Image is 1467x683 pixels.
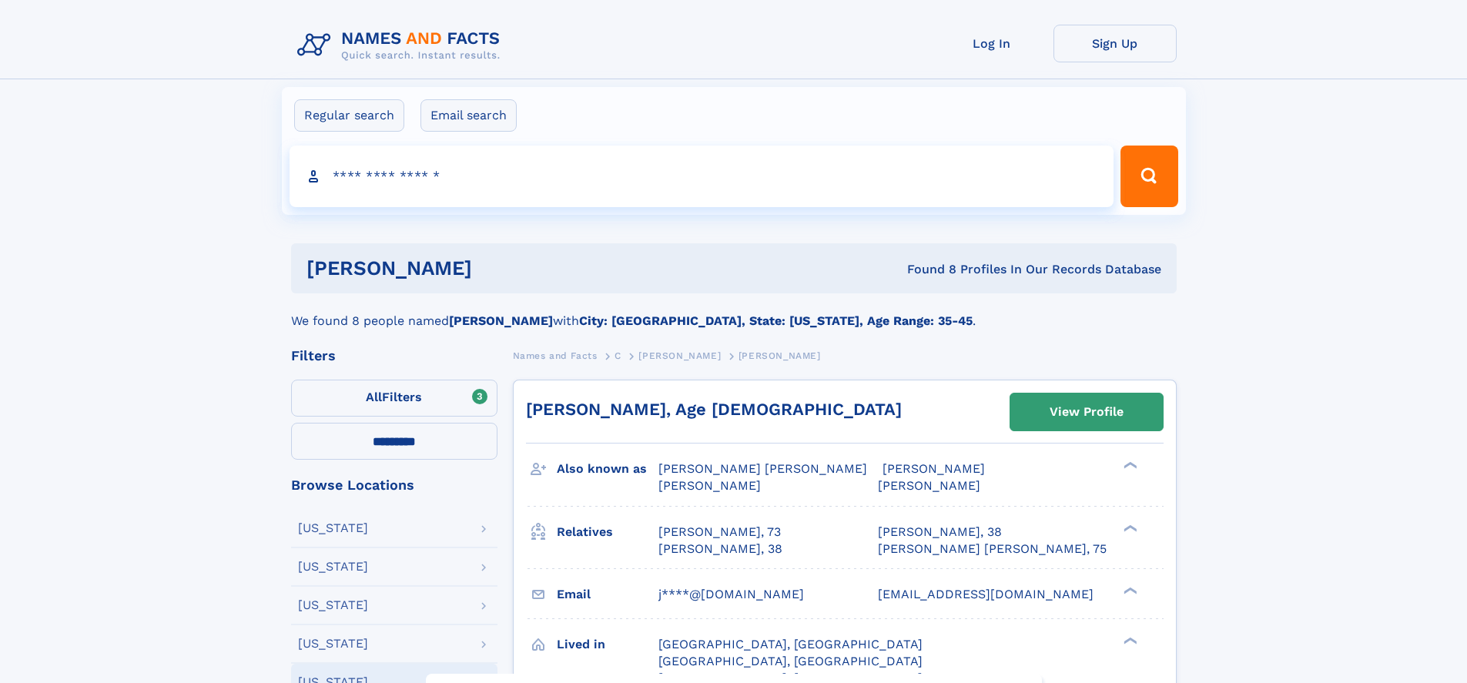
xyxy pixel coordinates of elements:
[291,380,497,417] label: Filters
[1120,523,1138,533] div: ❯
[290,146,1114,207] input: search input
[658,524,781,541] a: [PERSON_NAME], 73
[449,313,553,328] b: [PERSON_NAME]
[557,519,658,545] h3: Relatives
[1120,146,1177,207] button: Search Button
[1053,25,1177,62] a: Sign Up
[298,522,368,534] div: [US_STATE]
[557,581,658,608] h3: Email
[615,350,621,361] span: C
[658,461,867,476] span: [PERSON_NAME] [PERSON_NAME]
[557,456,658,482] h3: Also known as
[638,350,721,361] span: [PERSON_NAME]
[883,461,985,476] span: [PERSON_NAME]
[615,346,621,365] a: C
[291,25,513,66] img: Logo Names and Facts
[689,261,1161,278] div: Found 8 Profiles In Our Records Database
[298,599,368,611] div: [US_STATE]
[878,587,1094,601] span: [EMAIL_ADDRESS][DOMAIN_NAME]
[366,390,382,404] span: All
[579,313,973,328] b: City: [GEOGRAPHIC_DATA], State: [US_STATE], Age Range: 35-45
[1010,393,1163,430] a: View Profile
[526,400,902,419] a: [PERSON_NAME], Age [DEMOGRAPHIC_DATA]
[298,638,368,650] div: [US_STATE]
[1120,635,1138,645] div: ❯
[878,524,1002,541] a: [PERSON_NAME], 38
[658,637,923,651] span: [GEOGRAPHIC_DATA], [GEOGRAPHIC_DATA]
[1050,394,1124,430] div: View Profile
[739,350,821,361] span: [PERSON_NAME]
[1120,585,1138,595] div: ❯
[513,346,598,365] a: Names and Facts
[294,99,404,132] label: Regular search
[557,631,658,658] h3: Lived in
[658,541,782,557] a: [PERSON_NAME], 38
[658,478,761,493] span: [PERSON_NAME]
[878,478,980,493] span: [PERSON_NAME]
[306,259,690,278] h1: [PERSON_NAME]
[291,478,497,492] div: Browse Locations
[930,25,1053,62] a: Log In
[1120,460,1138,470] div: ❯
[291,293,1177,330] div: We found 8 people named with .
[638,346,721,365] a: [PERSON_NAME]
[420,99,517,132] label: Email search
[878,541,1107,557] a: [PERSON_NAME] [PERSON_NAME], 75
[658,654,923,668] span: [GEOGRAPHIC_DATA], [GEOGRAPHIC_DATA]
[291,349,497,363] div: Filters
[298,561,368,573] div: [US_STATE]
